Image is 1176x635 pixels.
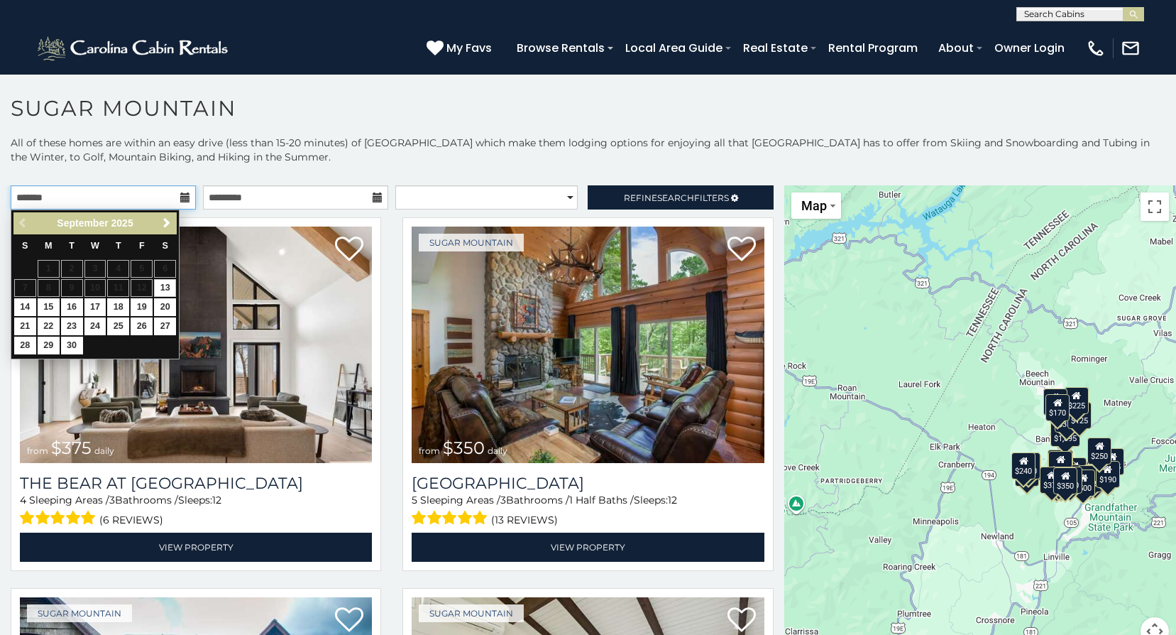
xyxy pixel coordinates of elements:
a: 20 [154,298,176,316]
div: $200 [1062,457,1087,484]
a: The Bear At Sugar Mountain from $375 daily [20,227,372,463]
a: About [931,36,981,60]
a: Owner Login [987,36,1072,60]
span: (6 reviews) [99,511,163,529]
a: 27 [154,317,176,335]
div: $300 [1048,451,1072,478]
a: Real Estate [736,36,815,60]
a: 19 [131,298,153,316]
a: 16 [61,298,83,316]
span: (13 reviews) [491,511,558,529]
span: from [419,445,440,456]
a: 18 [107,298,129,316]
a: View Property [20,533,372,562]
div: $240 [1011,452,1035,479]
span: from [27,445,48,456]
span: daily [94,445,114,456]
a: The Bear At [GEOGRAPHIC_DATA] [20,474,372,493]
a: My Favs [427,39,495,58]
div: $170 [1045,394,1070,421]
a: 23 [61,317,83,335]
a: Local Area Guide [618,36,730,60]
h3: The Bear At Sugar Mountain [20,474,372,493]
span: daily [488,445,507,456]
span: Saturday [163,241,168,251]
div: Sleeping Areas / Bathrooms / Sleeps: [412,493,764,529]
a: 22 [38,317,60,335]
span: $375 [51,438,92,458]
a: 26 [131,317,153,335]
div: $350 [1053,467,1077,494]
a: View Property [412,533,764,562]
span: September [57,217,108,229]
img: The Bear At Sugar Mountain [20,227,372,463]
button: Change map style [791,192,841,219]
span: Friday [139,241,145,251]
a: Add to favorites [335,235,363,265]
a: Browse Rentals [510,36,612,60]
div: $500 [1071,470,1095,496]
div: $190 [1096,461,1120,488]
div: $1,095 [1050,420,1080,447]
div: $225 [1065,387,1089,414]
span: Tuesday [69,241,75,251]
a: 21 [14,317,36,335]
a: Rental Program [821,36,925,60]
a: [GEOGRAPHIC_DATA] [412,474,764,493]
span: 2025 [111,217,133,229]
div: $240 [1043,389,1067,416]
a: Sugar Mountain [27,604,132,622]
span: Monday [45,241,53,251]
a: Next [158,215,175,232]
img: Grouse Moor Lodge [412,227,764,463]
a: 25 [107,317,129,335]
a: 29 [38,337,60,354]
a: 17 [84,298,106,316]
a: 30 [61,337,83,354]
span: My Favs [446,39,492,57]
div: $195 [1078,465,1102,492]
a: 14 [14,298,36,316]
div: $350 [1057,467,1082,494]
a: 24 [84,317,106,335]
span: Thursday [116,241,121,251]
div: $190 [1048,450,1072,477]
span: 12 [668,494,677,506]
a: Grouse Moor Lodge from $350 daily [412,227,764,463]
a: 28 [14,337,36,354]
span: Next [161,217,172,229]
a: Sugar Mountain [419,234,524,251]
a: RefineSearchFilters [588,185,773,210]
span: 12 [212,494,221,506]
a: Sugar Mountain [419,604,524,622]
a: 13 [154,279,176,297]
h3: Grouse Moor Lodge [412,474,764,493]
img: mail-regular-white.png [1121,38,1141,58]
span: Wednesday [91,241,99,251]
div: $155 [1100,448,1124,475]
img: White-1-2.png [35,34,232,63]
a: 15 [38,298,60,316]
span: $350 [443,438,485,458]
div: $375 [1040,467,1064,494]
span: 3 [109,494,115,506]
div: $250 [1087,438,1111,465]
div: Sleeping Areas / Bathrooms / Sleeps: [20,493,372,529]
span: 4 [20,494,26,506]
div: $125 [1067,402,1092,429]
span: Map [801,198,827,213]
span: 1 Half Baths / [569,494,634,506]
img: phone-regular-white.png [1086,38,1106,58]
div: $265 [1049,450,1073,477]
span: 5 [412,494,417,506]
span: Search [657,192,694,203]
span: Sunday [22,241,28,251]
span: Refine Filters [624,192,729,203]
button: Toggle fullscreen view [1141,192,1169,221]
span: 3 [500,494,506,506]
